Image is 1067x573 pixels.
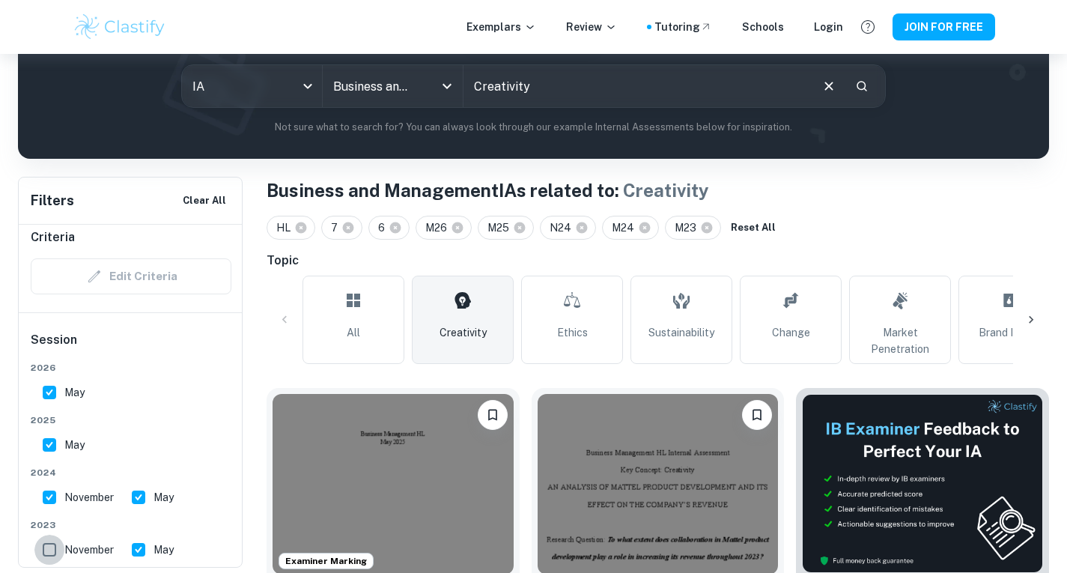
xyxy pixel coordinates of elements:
span: M23 [675,219,703,236]
h1: Business and Management IAs related to: [267,177,1049,204]
h6: Topic [267,252,1049,270]
span: Change [772,324,810,341]
div: IA [182,65,322,107]
span: 2024 [31,466,231,479]
h6: Filters [31,190,74,211]
img: Clastify logo [73,12,168,42]
button: Clear [815,72,843,100]
div: 7 [321,216,362,240]
p: Exemplars [466,19,536,35]
a: Login [814,19,843,35]
p: Review [566,19,617,35]
div: M25 [478,216,534,240]
span: 2023 [31,518,231,532]
span: All [347,324,360,341]
div: N24 [540,216,596,240]
h6: Session [31,331,231,361]
span: M25 [487,219,516,236]
span: M24 [612,219,641,236]
div: HL [267,216,315,240]
span: May [64,384,85,401]
button: Reset All [727,216,779,239]
button: Help and Feedback [855,14,881,40]
button: Please log in to bookmark exemplars [478,400,508,430]
span: N24 [550,219,578,236]
span: 2026 [31,361,231,375]
span: Creativity [440,324,487,341]
div: M23 [665,216,721,240]
p: Not sure what to search for? You can always look through our example Internal Assessments below f... [30,120,1037,135]
input: E.g. tech company expansion, marketing strategies, motivation theories... [463,65,809,107]
span: May [153,542,174,558]
div: M26 [416,216,472,240]
div: 6 [368,216,410,240]
span: May [64,437,85,453]
span: May [153,489,174,506]
span: 2025 [31,413,231,427]
button: Please log in to bookmark exemplars [742,400,772,430]
span: November [64,542,114,558]
span: Market Penetration [856,324,944,357]
span: Sustainability [648,324,714,341]
img: Thumbnail [802,394,1043,573]
a: Schools [742,19,784,35]
span: 6 [378,219,392,236]
span: M26 [425,219,454,236]
h6: Criteria [31,228,75,246]
span: 7 [331,219,344,236]
button: Open [437,76,457,97]
span: Examiner Marking [279,554,373,568]
span: November [64,489,114,506]
span: Ethics [557,324,588,341]
span: Creativity [623,180,709,201]
span: HL [276,219,297,236]
button: Search [849,73,875,99]
span: Brand Image [979,324,1040,341]
button: Clear All [179,190,230,212]
div: Criteria filters are unavailable when searching by topic [31,258,231,294]
button: JOIN FOR FREE [893,13,995,40]
div: M24 [602,216,659,240]
a: Tutoring [654,19,712,35]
